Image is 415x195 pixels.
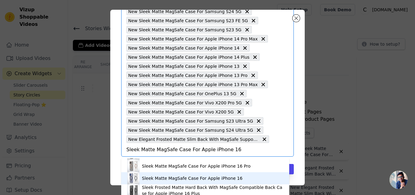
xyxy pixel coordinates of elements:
span: New Sleek Matte MagSafe Case For Samsung S23 5G [128,26,242,33]
span: New Sleek Matte MagSafe Case For Apple iPhone 13 Pro [128,72,248,79]
span: New Sleek Matte MagSafe Case For Apple iPhone 13 Pro Max [128,81,258,88]
span: New Elegant Frosted Matte Slim Back With MagSafe Support & Precise Cutouts Back Case For OnePlus ... [128,136,259,143]
span: New Sleek Matte MagSafe Case For Apple iPhone 14 [128,44,239,51]
div: Sleek Matte MagSafe Case For Apple iPhone 16 Pro [142,163,251,169]
span: New Sleek Matte MagSafe Case For Vivo X200 5G [128,108,234,115]
div: Sleek Matte MagSafe Case For Apple iPhone 16 [142,175,242,181]
span: New Sleek Matte MagSafe Case For Samsung S23 Ultra 5G [128,117,253,124]
span: New Sleek Matte MagSafe Case For Vivo X200 Pro 5G [128,99,242,106]
span: New Sleek Matte MagSafe Case For Apple iPhone 14 Plus [128,54,249,61]
button: Close modal [293,15,300,22]
span: New Sleek Matte MagSafe Case For Apple iPhone 13 [128,63,239,70]
span: New Sleek Matte MagSafe Case For Apple iPhone 14 Pro Max [128,35,258,42]
div: Open chat [389,171,408,189]
span: New Sleek Matte MagSafe Case For Samsung S24 5G [128,8,242,15]
span: New Sleek Matte MagSafe Case For Samsung S24 Ultra 5G [128,127,253,134]
span: New Sleek Matte MagSafe Case For Samsung S23 FE 5G [128,17,248,24]
span: New Sleek Matte MagSafe Case For OnePlus 13 5G [128,90,236,97]
img: product thumbnail [127,172,139,184]
img: product thumbnail [127,160,139,172]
